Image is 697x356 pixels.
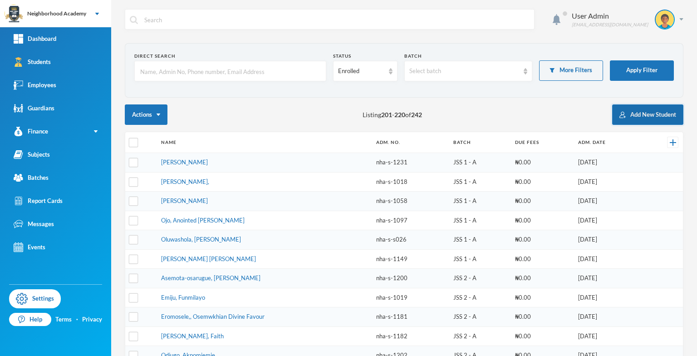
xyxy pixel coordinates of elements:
[157,132,372,153] th: Name
[574,132,644,153] th: Adm. Date
[574,326,644,346] td: [DATE]
[449,307,510,327] td: JSS 2 - A
[510,269,574,288] td: ₦0.00
[449,230,510,250] td: JSS 1 - A
[14,57,51,67] div: Students
[161,158,208,166] a: [PERSON_NAME]
[372,307,449,327] td: nha-s-1181
[14,173,49,183] div: Batches
[510,230,574,250] td: ₦0.00
[449,153,510,173] td: JSS 1 - A
[125,104,167,125] button: Actions
[372,326,449,346] td: nha-s-1182
[574,230,644,250] td: [DATE]
[372,230,449,250] td: nha-s-s026
[449,172,510,192] td: JSS 1 - A
[404,53,532,59] div: Batch
[510,211,574,230] td: ₦0.00
[9,313,51,326] a: Help
[161,294,205,301] a: Emiju, Funmilayo
[610,60,674,81] button: Apply Filter
[5,5,23,23] img: logo
[409,67,519,76] div: Select batch
[372,249,449,269] td: nha-s-1149
[372,211,449,230] td: nha-s-1097
[161,274,260,282] a: Asemota-osarugue, [PERSON_NAME]
[161,217,245,224] a: Ojo, Anointed [PERSON_NAME]
[510,307,574,327] td: ₦0.00
[510,132,574,153] th: Due Fees
[670,139,676,146] img: +
[449,326,510,346] td: JSS 2 - A
[574,172,644,192] td: [DATE]
[82,315,102,324] a: Privacy
[510,326,574,346] td: ₦0.00
[449,211,510,230] td: JSS 1 - A
[510,249,574,269] td: ₦0.00
[76,315,78,324] div: ·
[510,192,574,211] td: ₦0.00
[9,289,61,308] a: Settings
[381,111,392,119] b: 201
[411,111,422,119] b: 242
[161,255,256,262] a: [PERSON_NAME] [PERSON_NAME]
[14,104,54,113] div: Guardians
[139,61,321,82] input: Name, Admin No, Phone number, Email Address
[372,153,449,173] td: nha-s-1231
[14,34,56,44] div: Dashboard
[372,172,449,192] td: nha-s-1018
[338,67,384,76] div: Enrolled
[510,288,574,307] td: ₦0.00
[449,192,510,211] td: JSS 1 - A
[574,153,644,173] td: [DATE]
[363,110,422,119] span: Listing - of
[14,196,63,206] div: Report Cards
[161,178,209,185] a: [PERSON_NAME],
[372,132,449,153] th: Adm. No.
[372,288,449,307] td: nha-s-1019
[134,53,326,59] div: Direct Search
[612,104,683,125] button: Add New Student
[333,53,397,59] div: Status
[143,10,530,30] input: Search
[574,192,644,211] td: [DATE]
[372,269,449,288] td: nha-s-1200
[372,192,449,211] td: nha-s-1058
[510,153,574,173] td: ₦0.00
[14,242,45,252] div: Events
[449,132,510,153] th: Batch
[572,21,648,28] div: [EMAIL_ADDRESS][DOMAIN_NAME]
[449,249,510,269] td: JSS 1 - A
[574,211,644,230] td: [DATE]
[574,249,644,269] td: [DATE]
[539,60,603,81] button: More Filters
[574,269,644,288] td: [DATE]
[572,10,648,21] div: User Admin
[130,16,138,24] img: search
[14,80,56,90] div: Employees
[27,10,86,18] div: Neighborhood Academy
[656,10,674,29] img: STUDENT
[161,197,208,204] a: [PERSON_NAME]
[394,111,405,119] b: 220
[510,172,574,192] td: ₦0.00
[14,150,50,159] div: Subjects
[14,127,48,136] div: Finance
[449,288,510,307] td: JSS 2 - A
[161,236,241,243] a: Oluwashola, [PERSON_NAME]
[161,313,265,320] a: Eromosele,, Osemwkhian Divine Favour
[161,332,224,340] a: [PERSON_NAME], Faith
[574,307,644,327] td: [DATE]
[574,288,644,307] td: [DATE]
[55,315,72,324] a: Terms
[14,219,54,229] div: Messages
[449,269,510,288] td: JSS 2 - A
